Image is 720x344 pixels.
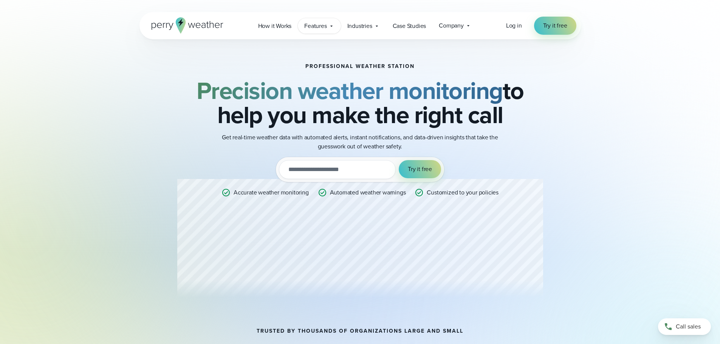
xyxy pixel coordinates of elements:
[506,21,522,30] a: Log in
[439,21,464,30] span: Company
[252,18,298,34] a: How it Works
[347,22,372,31] span: Industries
[257,328,463,334] h2: TRUSTED BY THOUSANDS OF ORGANIZATIONS LARGE AND SMALL
[534,17,576,35] a: Try it free
[676,322,701,331] span: Call sales
[330,188,406,197] p: Automated weather warnings
[305,63,415,69] h1: Professional Weather Station
[399,160,441,178] button: Try it free
[234,188,309,197] p: Accurate weather monitoring
[258,22,292,31] span: How it Works
[209,133,511,151] p: Get real-time weather data with automated alerts, instant notifications, and data-driven insights...
[386,18,433,34] a: Case Studies
[408,165,432,174] span: Try it free
[658,318,711,335] a: Call sales
[304,22,327,31] span: Features
[197,73,503,108] strong: Precision weather monitoring
[543,21,567,30] span: Try it free
[393,22,426,31] span: Case Studies
[427,188,499,197] p: Customized to your policies
[177,79,543,127] h2: to help you make the right call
